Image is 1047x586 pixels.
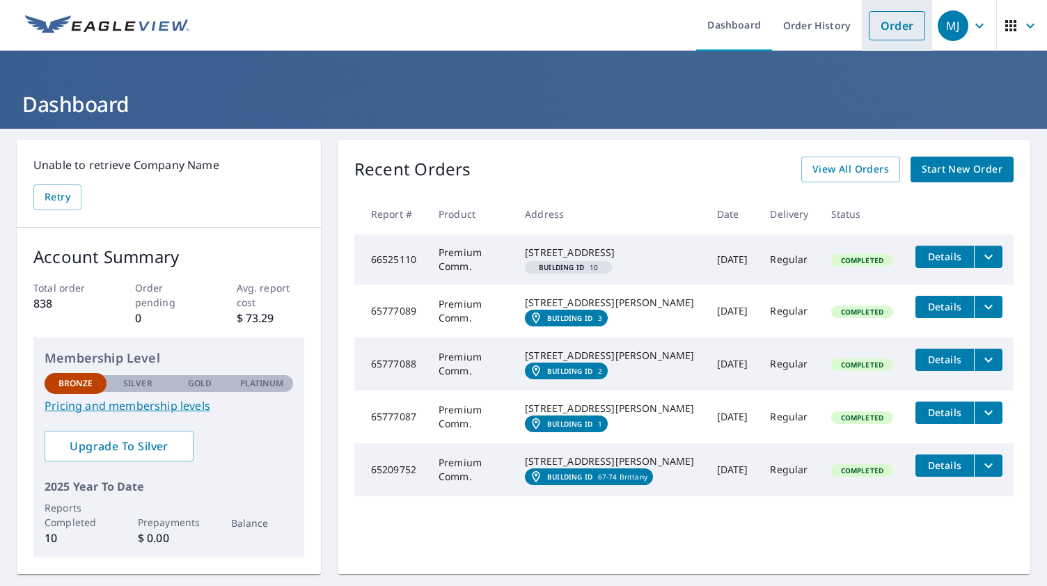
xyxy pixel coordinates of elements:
th: Address [514,193,705,235]
p: Account Summary [33,244,304,269]
span: Details [924,406,966,419]
button: detailsBtn-65777088 [915,349,974,371]
a: Building ID67-74 Brittany [525,468,653,485]
em: Building ID [547,367,592,375]
div: [STREET_ADDRESS] [525,246,694,260]
span: Details [924,300,966,313]
td: Premium Comm. [427,443,514,496]
span: Completed [833,360,892,370]
th: Report # [354,193,427,235]
th: Product [427,193,514,235]
p: 2025 Year To Date [45,478,293,495]
button: filesDropdownBtn-65209752 [974,454,1002,477]
a: Order [869,11,925,40]
td: [DATE] [706,338,759,390]
span: Upgrade To Silver [56,438,182,454]
td: [DATE] [706,235,759,285]
p: 0 [135,310,203,326]
td: Premium Comm. [427,235,514,285]
button: detailsBtn-66525110 [915,246,974,268]
p: Total order [33,280,101,295]
p: $ 73.29 [237,310,304,326]
span: Completed [833,413,892,422]
span: Details [924,353,966,366]
td: Regular [759,443,819,496]
p: Platinum [240,377,284,390]
button: detailsBtn-65209752 [915,454,974,477]
span: Start New Order [922,161,1002,178]
button: Retry [33,184,81,210]
p: Balance [231,516,293,530]
td: [DATE] [706,285,759,338]
p: 10 [45,530,107,546]
div: MJ [938,10,968,41]
em: Building ID [547,473,592,481]
p: Prepayments [138,515,200,530]
td: 66525110 [354,235,427,285]
span: Completed [833,307,892,317]
a: Upgrade To Silver [45,431,194,461]
td: 65209752 [354,443,427,496]
td: Regular [759,390,819,443]
th: Status [820,193,904,235]
button: detailsBtn-65777089 [915,296,974,318]
em: Building ID [547,420,592,428]
th: Delivery [759,193,819,235]
p: Bronze [58,377,93,390]
div: [STREET_ADDRESS][PERSON_NAME] [525,454,694,468]
button: filesDropdownBtn-66525110 [974,246,1002,268]
p: $ 0.00 [138,530,200,546]
a: Pricing and membership levels [45,397,293,414]
p: Silver [123,377,152,390]
a: Start New Order [911,157,1014,182]
span: Details [924,459,966,472]
div: [STREET_ADDRESS][PERSON_NAME] [525,349,694,363]
p: 838 [33,295,101,312]
td: [DATE] [706,390,759,443]
p: Recent Orders [354,157,471,182]
td: Regular [759,285,819,338]
span: View All Orders [812,161,889,178]
span: 10 [530,264,606,271]
button: detailsBtn-65777087 [915,402,974,424]
td: 65777088 [354,338,427,390]
a: Building ID3 [525,310,608,326]
td: Premium Comm. [427,285,514,338]
span: Completed [833,255,892,265]
td: Regular [759,235,819,285]
p: Gold [188,377,212,390]
span: Completed [833,466,892,475]
button: filesDropdownBtn-65777088 [974,349,1002,371]
td: Premium Comm. [427,390,514,443]
td: Premium Comm. [427,338,514,390]
p: Order pending [135,280,203,310]
button: filesDropdownBtn-65777089 [974,296,1002,318]
a: Building ID1 [525,415,608,432]
p: Avg. report cost [237,280,304,310]
em: Building ID [539,264,584,271]
span: Retry [45,189,70,206]
td: [DATE] [706,443,759,496]
span: Details [924,250,966,263]
td: 65777089 [354,285,427,338]
td: Regular [759,338,819,390]
a: Building ID2 [525,363,608,379]
p: Reports Completed [45,500,107,530]
a: View All Orders [801,157,900,182]
div: [STREET_ADDRESS][PERSON_NAME] [525,402,694,415]
em: Building ID [547,314,592,322]
button: filesDropdownBtn-65777087 [974,402,1002,424]
td: 65777087 [354,390,427,443]
p: Unable to retrieve Company Name [33,157,304,173]
th: Date [706,193,759,235]
div: [STREET_ADDRESS][PERSON_NAME] [525,296,694,310]
p: Membership Level [45,349,293,367]
img: EV Logo [25,15,189,36]
h1: Dashboard [17,90,1030,118]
